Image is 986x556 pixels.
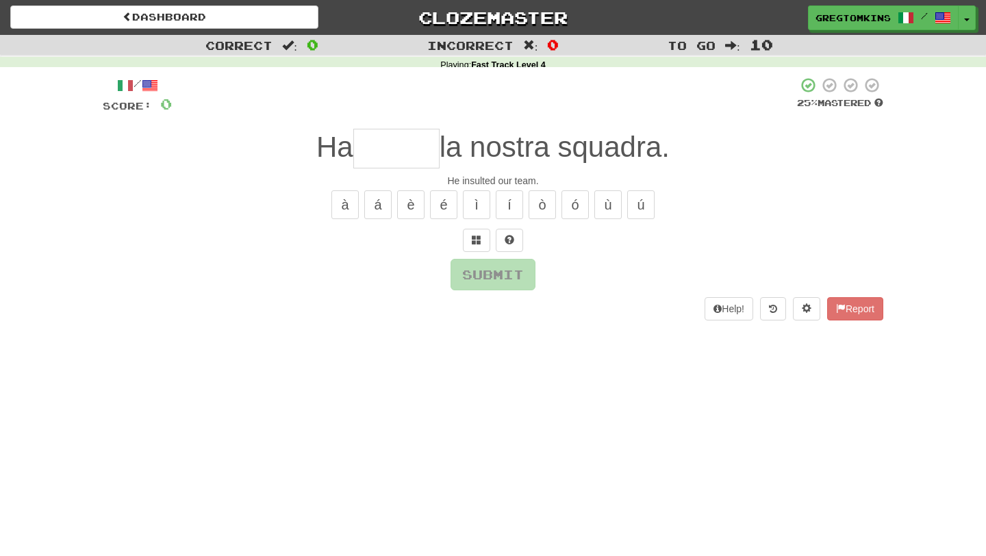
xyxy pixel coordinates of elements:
span: la nostra squadra. [440,131,670,163]
a: Dashboard [10,5,318,29]
button: ù [594,190,622,219]
span: 0 [547,36,559,53]
div: Mastered [797,97,883,110]
button: Switch sentence to multiple choice alt+p [463,229,490,252]
button: à [331,190,359,219]
span: : [282,40,297,51]
span: / [921,11,928,21]
button: Submit [451,259,535,290]
span: Ha [316,131,353,163]
span: Score: [103,100,152,112]
span: : [523,40,538,51]
button: á [364,190,392,219]
button: Single letter hint - you only get 1 per sentence and score half the points! alt+h [496,229,523,252]
span: 0 [160,95,172,112]
span: Incorrect [427,38,514,52]
strong: Fast Track Level 4 [471,60,546,70]
button: ú [627,190,655,219]
div: He insulted our team. [103,174,883,188]
span: Correct [205,38,273,52]
button: è [397,190,425,219]
button: Report [827,297,883,320]
span: GregTomkins [816,12,891,24]
span: 10 [750,36,773,53]
button: ó [561,190,589,219]
button: ò [529,190,556,219]
span: : [725,40,740,51]
button: í [496,190,523,219]
div: / [103,77,172,94]
span: To go [668,38,716,52]
a: Clozemaster [339,5,647,29]
span: 0 [307,36,318,53]
span: 25 % [797,97,818,108]
button: ì [463,190,490,219]
button: Help! [705,297,753,320]
button: Round history (alt+y) [760,297,786,320]
a: GregTomkins / [808,5,959,30]
button: é [430,190,457,219]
